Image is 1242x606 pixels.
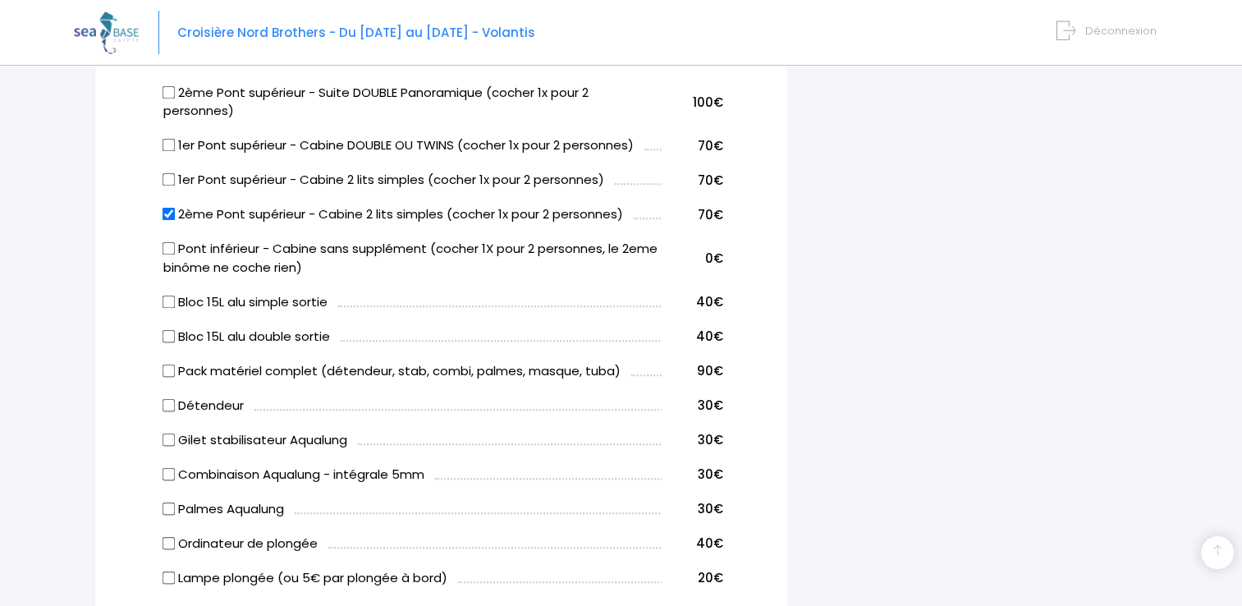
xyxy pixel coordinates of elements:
[696,535,723,552] span: 40€
[696,328,723,345] span: 40€
[163,467,176,480] input: Combinaison Aqualung - intégrale 5mm
[696,293,723,310] span: 40€
[163,397,244,415] label: Détendeur
[698,500,723,517] span: 30€
[163,535,318,553] label: Ordinateur de plongée
[1085,23,1157,39] span: Déconnexion
[163,84,662,121] label: 2ème Pont supérieur - Suite DOUBLE Panoramique (cocher 1x pour 2 personnes)
[163,295,176,308] input: Bloc 15L alu simple sortie
[163,242,176,255] input: Pont inférieur - Cabine sans supplément (cocher 1X pour 2 personnes, le 2eme binôme ne coche rien)
[705,250,723,267] span: 0€
[163,136,634,155] label: 1er Pont supérieur - Cabine DOUBLE OU TWINS (cocher 1x pour 2 personnes)
[163,502,176,515] input: Palmes Aqualung
[163,431,347,450] label: Gilet stabilisateur Aqualung
[163,328,330,347] label: Bloc 15L alu double sortie
[163,139,176,152] input: 1er Pont supérieur - Cabine DOUBLE OU TWINS (cocher 1x pour 2 personnes)
[163,240,662,277] label: Pont inférieur - Cabine sans supplément (cocher 1X pour 2 personnes, le 2eme binôme ne coche rien)
[698,431,723,448] span: 30€
[163,500,284,519] label: Palmes Aqualung
[698,137,723,154] span: 70€
[693,94,723,111] span: 100€
[698,172,723,189] span: 70€
[163,208,176,221] input: 2ème Pont supérieur - Cabine 2 lits simples (cocher 1x pour 2 personnes)
[163,329,176,342] input: Bloc 15L alu double sortie
[163,173,176,186] input: 1er Pont supérieur - Cabine 2 lits simples (cocher 1x pour 2 personnes)
[163,85,176,99] input: 2ème Pont supérieur - Suite DOUBLE Panoramique (cocher 1x pour 2 personnes)
[698,206,723,223] span: 70€
[163,433,176,446] input: Gilet stabilisateur Aqualung
[177,24,535,41] span: Croisière Nord Brothers - Du [DATE] au [DATE] - Volantis
[163,171,604,190] label: 1er Pont supérieur - Cabine 2 lits simples (cocher 1x pour 2 personnes)
[163,293,328,312] label: Bloc 15L alu simple sortie
[698,466,723,483] span: 30€
[163,362,621,381] label: Pack matériel complet (détendeur, stab, combi, palmes, masque, tuba)
[163,205,623,224] label: 2ème Pont supérieur - Cabine 2 lits simples (cocher 1x pour 2 personnes)
[163,571,176,584] input: Lampe plongée (ou 5€ par plongée à bord)
[163,466,424,484] label: Combinaison Aqualung - intégrale 5mm
[698,569,723,586] span: 20€
[163,536,176,549] input: Ordinateur de plongée
[163,398,176,411] input: Détendeur
[697,362,723,379] span: 90€
[163,569,447,588] label: Lampe plongée (ou 5€ par plongée à bord)
[698,397,723,414] span: 30€
[163,364,176,377] input: Pack matériel complet (détendeur, stab, combi, palmes, masque, tuba)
